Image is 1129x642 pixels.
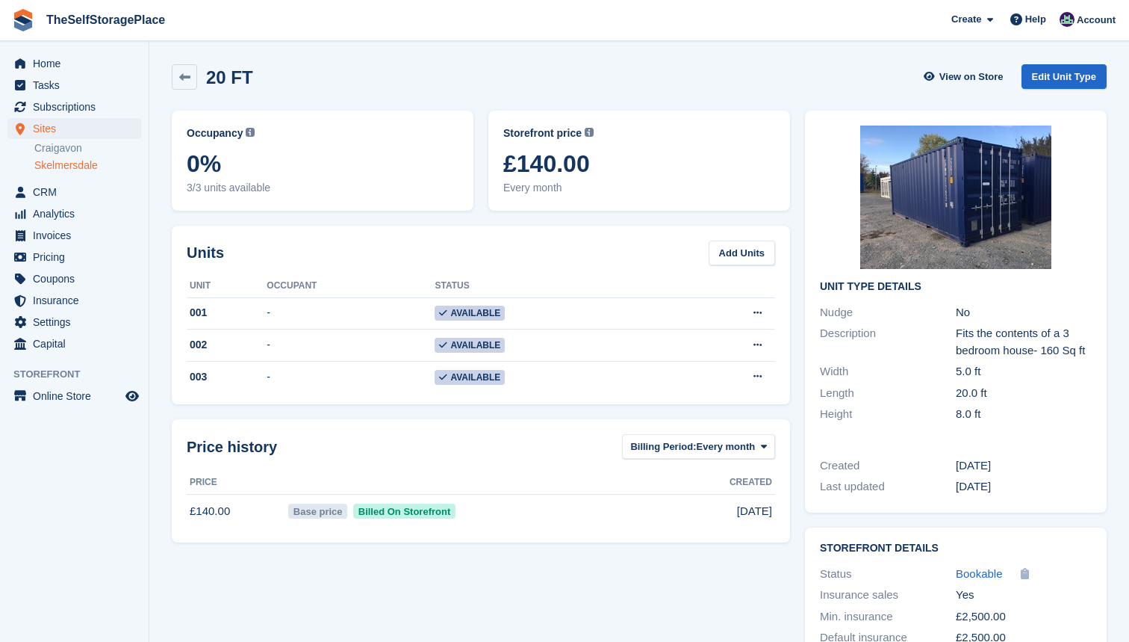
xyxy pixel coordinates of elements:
[956,363,1092,380] div: 5.0 ft
[1025,12,1046,27] span: Help
[939,70,1004,84] span: View on Store
[206,67,253,87] h2: 20 FT
[503,180,775,196] span: Every month
[246,128,255,137] img: icon-info-grey-7440780725fd019a000dd9b08b2336e03edf1995a4989e88bcd33f0948082b44.svg
[860,126,1051,269] img: 5378.jpeg
[503,150,775,177] span: £140.00
[630,439,696,454] span: Billing Period:
[820,325,956,359] div: Description
[353,504,455,519] span: Billed On Storefront
[33,268,122,289] span: Coupons
[435,338,505,353] span: Available
[7,96,141,117] a: menu
[33,75,122,96] span: Tasks
[922,64,1010,89] a: View on Store
[33,312,122,333] span: Settings
[622,434,775,459] button: Billing Period: Every month
[267,361,435,392] td: -
[12,9,34,31] img: stora-icon-8386f47178a22dfd0bd8f6a31ec36ba5ce8667c1dd55bd0f319d3a0aa187defe.svg
[7,182,141,203] a: menu
[187,471,285,495] th: Price
[187,126,243,141] span: Occupancy
[1077,13,1116,28] span: Account
[267,297,435,330] td: -
[7,203,141,224] a: menu
[187,305,267,321] div: 001
[7,118,141,139] a: menu
[187,150,458,177] span: 0%
[956,304,1092,321] div: No
[956,385,1092,402] div: 20.0 ft
[33,386,122,407] span: Online Store
[33,290,122,311] span: Insurance
[267,274,435,298] th: Occupant
[187,274,267,298] th: Unit
[820,608,956,626] div: Min. insurance
[820,587,956,604] div: Insurance sales
[956,587,1092,604] div: Yes
[7,75,141,96] a: menu
[820,566,956,583] div: Status
[187,369,267,385] div: 003
[820,304,956,321] div: Nudge
[435,370,505,385] span: Available
[7,268,141,289] a: menu
[503,126,582,141] span: Storefront price
[820,406,956,423] div: Height
[123,387,141,405] a: Preview store
[820,385,956,402] div: Length
[33,96,122,117] span: Subscriptions
[820,281,1092,293] h2: Unit Type details
[956,608,1092,626] div: £2,500.00
[7,312,141,333] a: menu
[187,495,285,528] td: £140.00
[951,12,981,27] span: Create
[33,203,122,224] span: Analytics
[33,225,122,246] span: Invoices
[7,53,141,74] a: menu
[267,330,435,362] td: -
[33,118,122,139] span: Sites
[956,478,1092,496] div: [DATE]
[956,406,1092,423] div: 8.0 ft
[435,274,670,298] th: Status
[820,363,956,380] div: Width
[33,247,122,268] span: Pricing
[288,504,347,519] span: Base price
[187,241,224,264] h2: Units
[7,333,141,354] a: menu
[820,478,956,496] div: Last updated
[187,436,277,458] span: Price history
[7,386,141,407] a: menu
[820,543,1092,555] h2: Storefront Details
[956,325,1092,359] div: Fits the contents of a 3 bedroom house- 160 Sq ft
[956,566,1003,583] a: Bookable
[820,457,956,475] div: Created
[7,247,141,268] a: menu
[7,290,141,311] a: menu
[187,337,267,353] div: 002
[187,180,458,196] span: 3/3 units available
[33,53,122,74] span: Home
[1021,64,1107,89] a: Edit Unit Type
[730,475,772,489] span: Created
[435,306,505,321] span: Available
[40,7,171,32] a: TheSelfStoragePlace
[7,225,141,246] a: menu
[13,367,149,382] span: Storefront
[34,158,141,173] a: Skelmersdale
[585,128,594,137] img: icon-info-grey-7440780725fd019a000dd9b08b2336e03edf1995a4989e88bcd33f0948082b44.svg
[33,333,122,354] span: Capital
[956,457,1092,475] div: [DATE]
[737,503,772,520] span: [DATE]
[33,182,122,203] span: CRM
[709,241,775,265] a: Add Units
[1060,12,1074,27] img: Sam
[697,439,756,454] span: Every month
[956,567,1003,580] span: Bookable
[34,141,141,155] a: Craigavon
